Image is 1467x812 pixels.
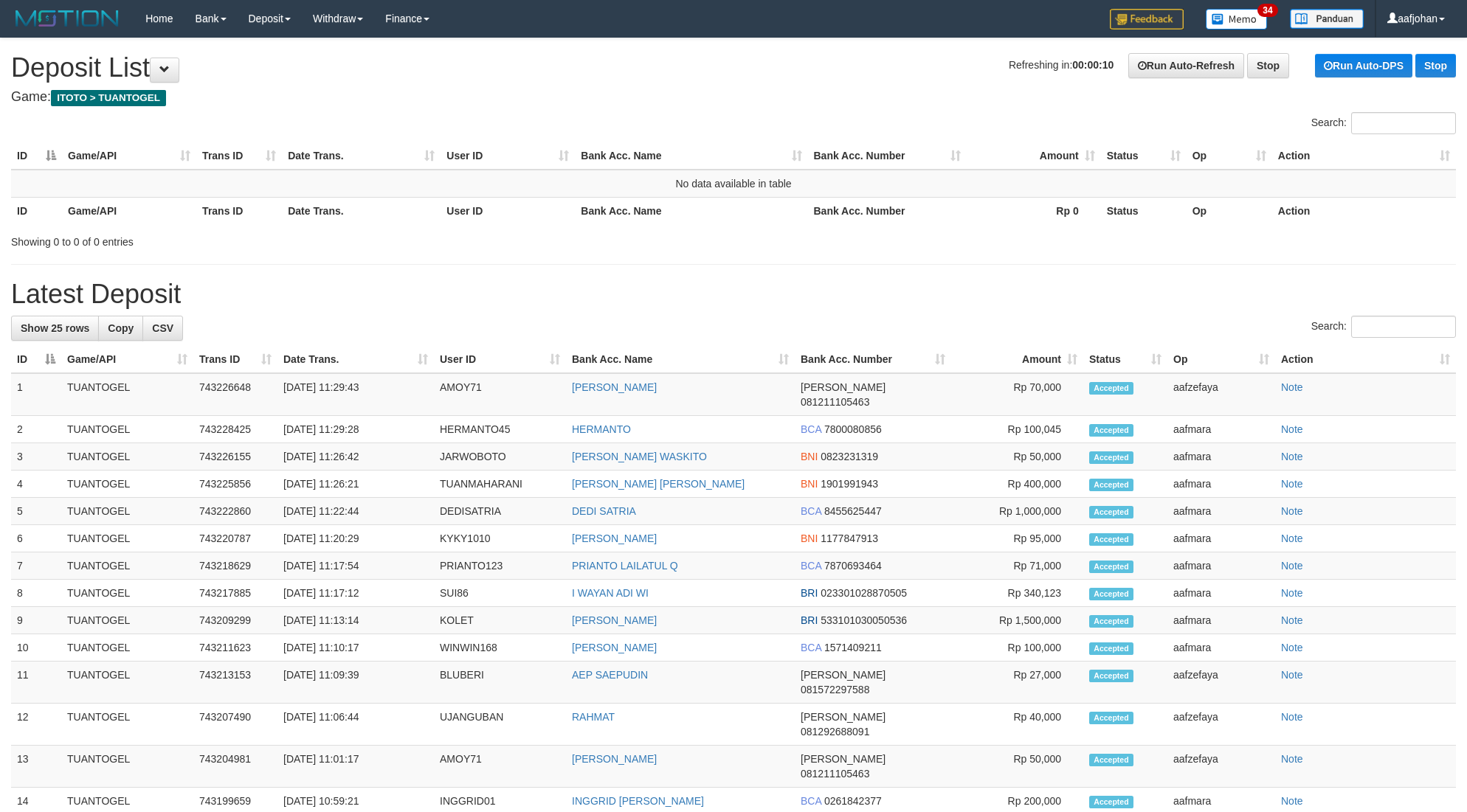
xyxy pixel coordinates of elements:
td: aafmara [1167,634,1275,662]
th: Status: activate to sort column ascending [1083,346,1167,373]
a: Note [1281,587,1303,599]
td: 743209299 [193,607,277,634]
span: BRI [801,587,818,599]
span: Accepted [1089,561,1133,573]
td: Rp 95,000 [951,525,1083,552]
th: Bank Acc. Name: activate to sort column ascending [575,142,807,170]
a: RAHMAT [572,711,615,723]
span: BCA [801,795,821,807]
td: 743211623 [193,634,277,662]
td: 9 [11,607,61,634]
td: 743220787 [193,525,277,552]
td: No data available in table [11,170,1456,198]
td: Rp 40,000 [951,704,1083,746]
span: Copy 8455625447 to clipboard [824,505,882,517]
td: [DATE] 11:20:29 [277,525,434,552]
td: Rp 340,123 [951,580,1083,607]
td: KOLET [434,607,566,634]
span: ITOTO > TUANTOGEL [51,90,166,106]
th: Op: activate to sort column ascending [1167,346,1275,373]
td: Rp 1,000,000 [951,498,1083,525]
td: 743204981 [193,746,277,788]
td: TUANTOGEL [61,580,193,607]
td: 7 [11,552,61,580]
a: [PERSON_NAME] [572,753,657,765]
td: TUANTOGEL [61,634,193,662]
th: Amount: activate to sort column ascending [951,346,1083,373]
a: [PERSON_NAME] [572,381,657,393]
td: [DATE] 11:22:44 [277,498,434,525]
span: Copy 023301028870505 to clipboard [821,587,907,599]
a: Note [1281,642,1303,653]
a: Stop [1247,53,1289,78]
th: Status [1101,197,1187,224]
span: BCA [801,560,821,572]
th: User ID: activate to sort column ascending [441,142,575,170]
td: [DATE] 11:06:44 [277,704,434,746]
td: aafmara [1167,471,1275,498]
span: Accepted [1089,615,1133,628]
td: [DATE] 11:17:12 [277,580,434,607]
span: Accepted [1089,754,1133,766]
td: [DATE] 11:29:28 [277,416,434,443]
td: [DATE] 11:01:17 [277,746,434,788]
th: ID: activate to sort column descending [11,346,61,373]
a: Copy [98,316,143,341]
td: Rp 71,000 [951,552,1083,580]
a: Note [1281,423,1303,435]
a: HERMANTO [572,423,631,435]
span: Show 25 rows [21,322,89,334]
th: Status: activate to sort column ascending [1101,142,1187,170]
td: TUANTOGEL [61,607,193,634]
td: 8 [11,580,61,607]
td: 743225856 [193,471,277,498]
span: Accepted [1089,451,1133,464]
span: Accepted [1089,382,1133,395]
td: aafmara [1167,525,1275,552]
th: Action: activate to sort column ascending [1272,142,1456,170]
th: ID: activate to sort column descending [11,142,62,170]
td: [DATE] 11:29:43 [277,373,434,416]
td: SUI86 [434,580,566,607]
td: 4 [11,471,61,498]
span: Accepted [1089,796,1133,808]
span: Accepted [1089,424,1133,437]
td: HERMANTO45 [434,416,566,443]
th: Action: activate to sort column ascending [1275,346,1456,373]
td: 12 [11,704,61,746]
span: BCA [801,423,821,435]
th: Op: activate to sort column ascending [1187,142,1272,170]
a: DEDI SATRIA [572,505,636,517]
td: Rp 400,000 [951,471,1083,498]
span: BCA [801,505,821,517]
td: 743222860 [193,498,277,525]
td: 13 [11,746,61,788]
th: ID [11,197,62,224]
td: 743207490 [193,704,277,746]
td: 743226648 [193,373,277,416]
span: CSV [152,322,173,334]
td: TUANTOGEL [61,471,193,498]
td: TUANTOGEL [61,704,193,746]
span: BNI [801,451,818,462]
th: Action [1272,197,1456,224]
td: 10 [11,634,61,662]
td: [DATE] 11:10:17 [277,634,434,662]
th: Trans ID [196,197,282,224]
td: TUANTOGEL [61,373,193,416]
span: Accepted [1089,533,1133,546]
td: DEDISATRIA [434,498,566,525]
img: MOTION_logo.png [11,7,123,30]
a: Note [1281,505,1303,517]
td: BLUBERI [434,662,566,704]
span: BNI [801,532,818,544]
td: 6 [11,525,61,552]
td: WINWIN168 [434,634,566,662]
td: Rp 70,000 [951,373,1083,416]
th: Amount: activate to sort column ascending [967,142,1101,170]
td: [DATE] 11:13:14 [277,607,434,634]
td: 5 [11,498,61,525]
label: Search: [1311,316,1456,338]
th: Op [1187,197,1272,224]
strong: 00:00:10 [1072,59,1114,71]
